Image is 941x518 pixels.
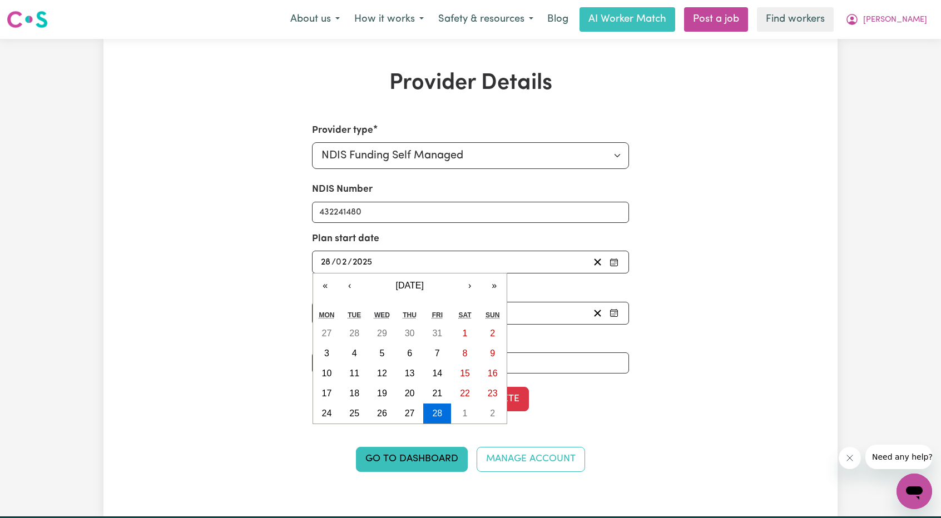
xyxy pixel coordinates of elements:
iframe: Button to launch messaging window [897,474,932,509]
abbr: 19 February 2025 [377,388,387,398]
button: 12 February 2025 [368,363,396,383]
button: 23 February 2025 [479,383,507,404]
a: Blog [541,7,575,32]
abbr: 18 February 2025 [349,388,359,398]
button: 26 February 2025 [368,404,396,424]
abbr: 14 February 2025 [432,368,442,378]
button: » [482,273,507,298]
abbr: 22 February 2025 [460,388,470,398]
label: Provider type [312,123,373,138]
button: 24 February 2025 [313,404,341,424]
button: My Account [838,8,934,31]
abbr: 7 February 2025 [435,348,440,358]
abbr: 6 February 2025 [407,348,412,358]
abbr: 13 February 2025 [405,368,415,378]
abbr: 2 February 2025 [490,328,495,338]
button: 1 March 2025 [451,404,479,424]
img: Careseekers logo [7,9,48,29]
abbr: 2 March 2025 [490,409,495,418]
abbr: 30 January 2025 [405,328,415,338]
span: / [331,257,336,267]
abbr: 28 January 2025 [349,328,359,338]
span: [DATE] [395,281,423,290]
abbr: 17 February 2025 [322,388,332,398]
input: -- [320,255,331,270]
abbr: 20 February 2025 [405,388,415,398]
span: [PERSON_NAME] [863,14,927,26]
button: 20 February 2025 [396,383,424,404]
abbr: Thursday [403,311,417,319]
abbr: 1 February 2025 [463,328,468,338]
button: 16 February 2025 [479,363,507,383]
label: Plan end date [312,282,375,297]
abbr: 24 February 2025 [322,409,332,418]
button: 7 February 2025 [423,343,451,363]
button: 2 March 2025 [479,404,507,424]
button: 27 January 2025 [313,323,341,343]
abbr: 3 February 2025 [324,348,329,358]
abbr: 1 March 2025 [463,409,468,418]
abbr: 5 February 2025 [379,348,384,358]
abbr: 16 February 2025 [488,368,498,378]
abbr: 25 February 2025 [349,409,359,418]
input: Enter your NDIS number [312,202,630,223]
abbr: 10 February 2025 [322,368,332,378]
abbr: Wednesday [374,311,390,319]
a: AI Worker Match [580,7,675,32]
a: Go to Dashboard [356,447,468,471]
button: 18 February 2025 [340,383,368,404]
button: › [458,273,482,298]
button: 19 February 2025 [368,383,396,404]
a: Post a job [684,7,748,32]
abbr: 12 February 2025 [377,368,387,378]
abbr: Monday [319,311,335,319]
button: « [313,273,338,298]
abbr: Friday [432,311,443,319]
button: 3 February 2025 [313,343,341,363]
button: 1 February 2025 [451,323,479,343]
button: Safety & resources [431,8,541,31]
button: 30 January 2025 [396,323,424,343]
button: 28 January 2025 [340,323,368,343]
input: ---- [352,255,373,270]
label: Plan start date [312,232,379,246]
button: 9 February 2025 [479,343,507,363]
button: 4 February 2025 [340,343,368,363]
button: Pick your plan start date [606,255,622,270]
iframe: Message from company [865,445,932,469]
abbr: 26 February 2025 [377,409,387,418]
abbr: 15 February 2025 [460,368,470,378]
button: 29 January 2025 [368,323,396,343]
button: Pick your plan end date [606,306,622,321]
abbr: 27 January 2025 [322,328,332,338]
button: Clear plan end date [589,306,606,321]
abbr: 8 February 2025 [463,348,468,358]
abbr: 27 February 2025 [405,409,415,418]
input: e.g. nat.mc@myplanmanager.com.au [312,352,630,373]
button: 15 February 2025 [451,363,479,383]
button: 6 February 2025 [396,343,424,363]
label: Email where invoices can be sent [312,333,461,348]
abbr: 9 February 2025 [490,348,495,358]
abbr: 23 February 2025 [488,388,498,398]
label: NDIS Number [312,182,373,197]
abbr: 29 January 2025 [377,328,387,338]
abbr: 4 February 2025 [352,348,357,358]
button: 27 February 2025 [396,404,424,424]
abbr: Saturday [458,311,471,319]
button: [DATE] [362,273,458,298]
button: 8 February 2025 [451,343,479,363]
button: 13 February 2025 [396,363,424,383]
button: 10 February 2025 [313,363,341,383]
abbr: Tuesday [348,311,361,319]
span: 0 [336,258,341,267]
button: 5 February 2025 [368,343,396,363]
button: 21 February 2025 [423,383,451,404]
button: 25 February 2025 [340,404,368,424]
abbr: 28 February 2025 [432,409,442,418]
a: Manage Account [477,447,585,471]
button: 2 February 2025 [479,323,507,343]
abbr: 21 February 2025 [432,388,442,398]
span: / [348,257,352,267]
button: 14 February 2025 [423,363,451,383]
